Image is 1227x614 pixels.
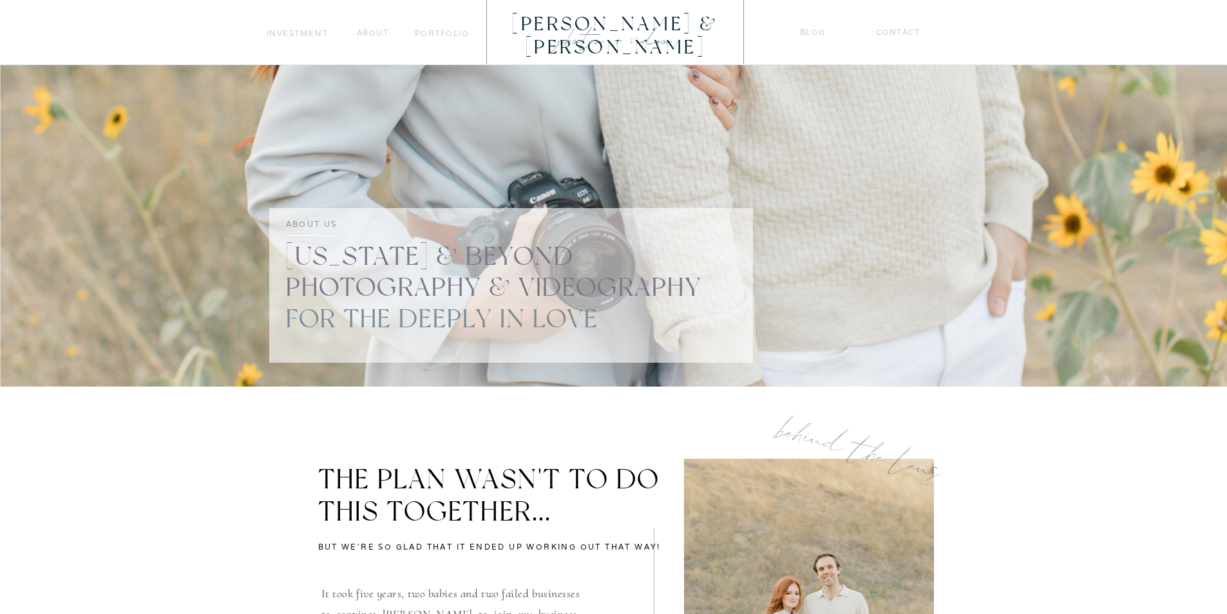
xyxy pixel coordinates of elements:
[267,26,328,40] a: Investment
[876,25,922,39] a: Contact
[731,407,983,520] h3: Behind the lens
[318,540,661,551] h3: But we're so glad that it ended up working out that way!
[357,26,389,39] a: about
[415,26,469,40] a: portfolio
[800,25,826,39] a: blog
[490,13,742,35] a: [PERSON_NAME] & [PERSON_NAME]
[269,303,615,334] h3: FOR THE DEEPLY IN LOVE
[318,463,704,521] h2: The plan wasn't to do this together...
[286,241,722,300] h1: [US_STATE] & Beyond photography & Videography
[286,217,341,228] h3: about us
